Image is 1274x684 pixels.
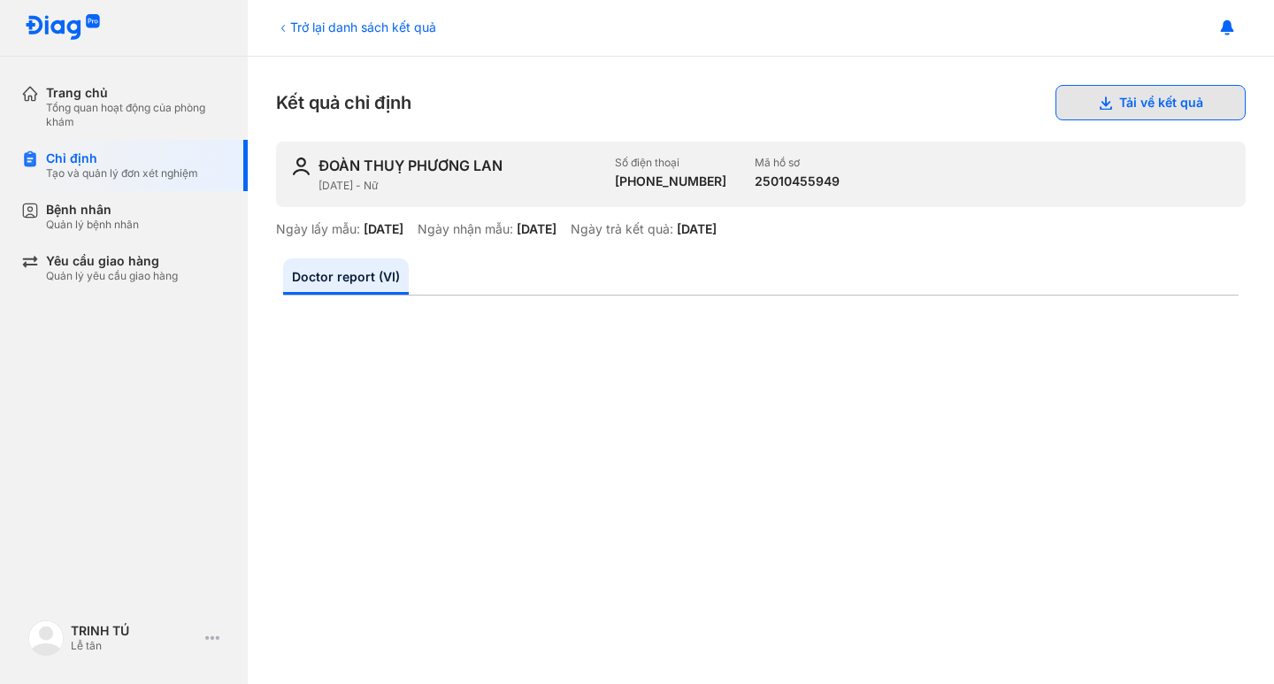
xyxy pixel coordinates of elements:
div: Số điện thoại [615,156,726,170]
div: [DATE] [517,221,556,237]
div: Kết quả chỉ định [276,85,1246,120]
a: Doctor report (VI) [283,258,409,295]
div: Chỉ định [46,150,198,166]
div: Bệnh nhân [46,202,139,218]
div: Tạo và quản lý đơn xét nghiệm [46,166,198,181]
div: Yêu cầu giao hàng [46,253,178,269]
img: logo [28,620,64,656]
div: Trở lại danh sách kết quả [276,18,436,36]
img: logo [25,14,101,42]
div: [DATE] [364,221,403,237]
div: [DATE] [677,221,717,237]
div: Quản lý bệnh nhân [46,218,139,232]
div: 25010455949 [755,173,840,189]
div: Tổng quan hoạt động của phòng khám [46,101,226,129]
div: Ngày nhận mẫu: [418,221,513,237]
img: user-icon [290,156,311,177]
div: Ngày lấy mẫu: [276,221,360,237]
div: Ngày trả kết quả: [571,221,673,237]
div: ĐOÀN THUỴ PHƯƠNG LAN [318,156,503,175]
div: Quản lý yêu cầu giao hàng [46,269,178,283]
div: Mã hồ sơ [755,156,840,170]
div: Trang chủ [46,85,226,101]
div: Lễ tân [71,639,198,653]
div: [PHONE_NUMBER] [615,173,726,189]
button: Tải về kết quả [1055,85,1246,120]
div: [DATE] - Nữ [318,179,601,193]
div: TRINH TÚ [71,623,198,639]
